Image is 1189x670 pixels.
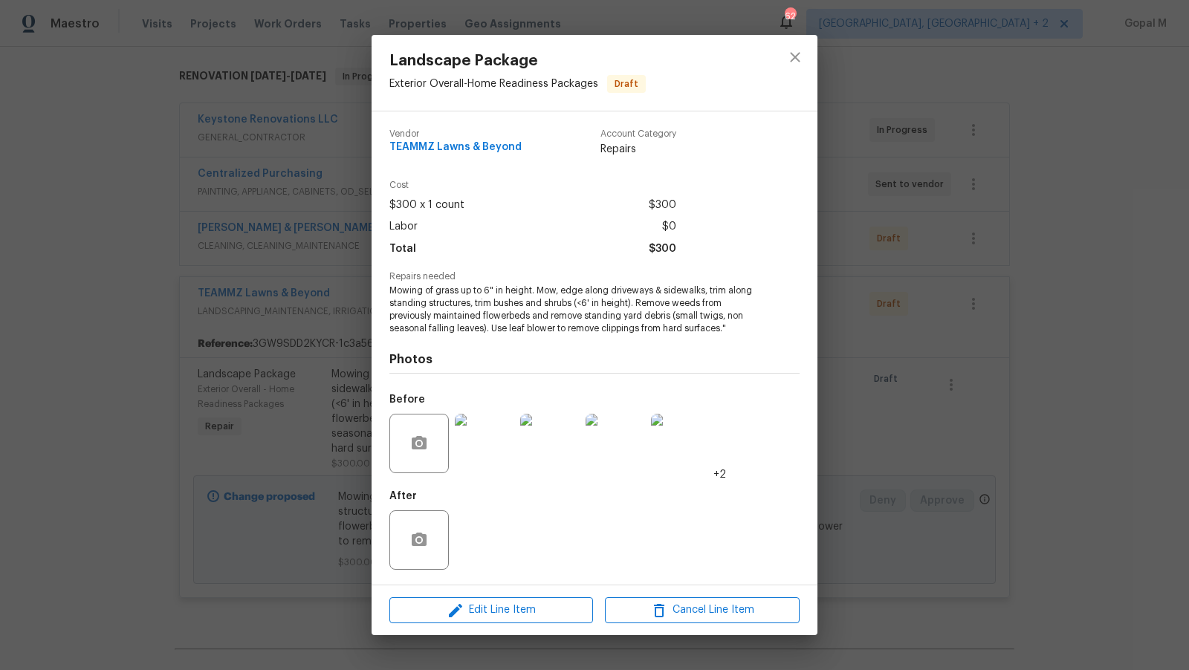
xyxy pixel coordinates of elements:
span: Landscape Package [389,53,646,69]
span: Vendor [389,129,522,139]
span: Labor [389,216,418,238]
span: Draft [609,77,644,91]
span: $300 x 1 count [389,195,464,216]
span: Mowing of grass up to 6" in height. Mow, edge along driveways & sidewalks, trim along standing st... [389,284,759,334]
span: $300 [649,238,676,260]
span: TEAMMZ Lawns & Beyond [389,142,522,153]
div: 62 [785,9,795,24]
span: $300 [649,195,676,216]
button: Edit Line Item [389,597,593,623]
span: Cost [389,180,676,190]
button: close [777,39,813,75]
h5: Before [389,394,425,405]
span: Cancel Line Item [609,601,795,619]
button: Cancel Line Item [605,597,800,623]
span: Exterior Overall - Home Readiness Packages [389,79,598,89]
span: $0 [662,216,676,238]
span: Account Category [600,129,676,139]
h4: Photos [389,352,800,367]
span: +2 [713,467,726,482]
span: Total [389,238,416,260]
span: Edit Line Item [394,601,589,619]
span: Repairs needed [389,272,800,282]
h5: After [389,491,417,501]
span: Repairs [600,142,676,157]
